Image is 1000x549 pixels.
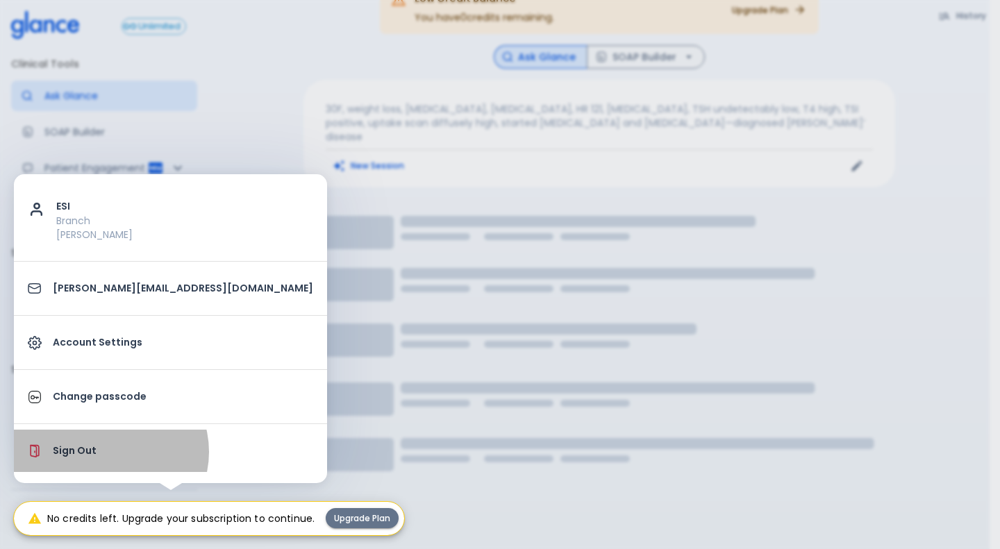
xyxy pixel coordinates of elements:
[53,389,313,404] p: Change passcode
[56,199,313,214] p: ESI
[56,214,313,228] p: Branch
[326,508,399,528] button: Upgrade Plan
[28,506,315,531] div: No credits left. Upgrade your subscription to continue.
[53,281,313,296] p: [PERSON_NAME][EMAIL_ADDRESS][DOMAIN_NAME]
[56,228,313,242] p: [PERSON_NAME]
[53,444,313,458] p: Sign Out
[53,335,313,350] p: Account Settings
